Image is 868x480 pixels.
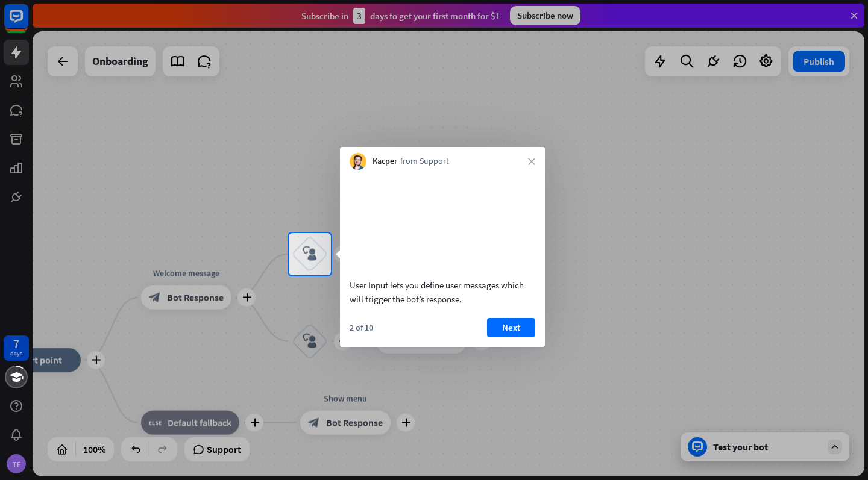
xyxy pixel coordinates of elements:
[350,278,535,306] div: User Input lets you define user messages which will trigger the bot’s response.
[487,318,535,337] button: Next
[373,155,397,167] span: Kacper
[400,155,449,167] span: from Support
[528,158,535,165] i: close
[350,322,373,333] div: 2 of 10
[303,247,317,261] i: block_user_input
[10,5,46,41] button: Open LiveChat chat widget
